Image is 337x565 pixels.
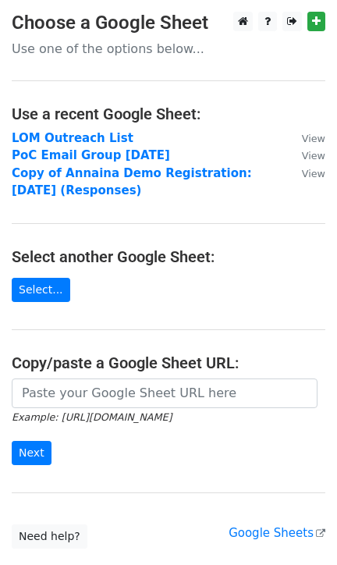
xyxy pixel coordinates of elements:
[12,441,51,465] input: Next
[12,378,317,408] input: Paste your Google Sheet URL here
[302,150,325,162] small: View
[12,411,172,423] small: Example: [URL][DOMAIN_NAME]
[12,41,325,57] p: Use one of the options below...
[12,148,170,162] a: PoC Email Group [DATE]
[12,131,133,145] a: LOM Outreach List
[12,354,325,372] h4: Copy/paste a Google Sheet URL:
[229,526,325,540] a: Google Sheets
[12,105,325,123] h4: Use a recent Google Sheet:
[286,148,325,162] a: View
[286,131,325,145] a: View
[12,247,325,266] h4: Select another Google Sheet:
[12,524,87,549] a: Need help?
[12,166,252,198] a: Copy of Annaina Demo Registration: [DATE] (Responses)
[302,168,325,179] small: View
[12,278,70,302] a: Select...
[302,133,325,144] small: View
[12,12,325,34] h3: Choose a Google Sheet
[286,166,325,180] a: View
